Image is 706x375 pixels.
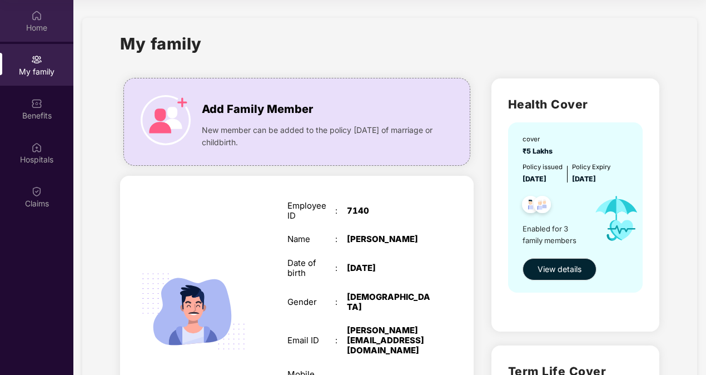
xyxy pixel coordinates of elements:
[31,54,42,65] img: svg+xml;base64,PHN2ZyB3aWR0aD0iMjAiIGhlaWdodD0iMjAiIHZpZXdCb3g9IjAgMCAyMCAyMCIgZmlsbD0ibm9uZSIgeG...
[287,335,335,346] div: Email ID
[335,206,347,216] div: :
[335,297,347,307] div: :
[529,193,556,220] img: svg+xml;base64,PHN2ZyB4bWxucz0iaHR0cDovL3d3dy53My5vcmcvMjAwMC9zdmciIHdpZHRoPSI0OC45NDMiIGhlaWdodD...
[572,162,610,172] div: Policy Expiry
[523,175,546,183] span: [DATE]
[347,292,430,312] div: [DEMOGRAPHIC_DATA]
[347,234,430,244] div: [PERSON_NAME]
[287,234,335,244] div: Name
[141,95,191,145] img: icon
[287,297,335,307] div: Gender
[523,162,563,172] div: Policy issued
[523,147,556,155] span: ₹5 Lakhs
[31,10,42,21] img: svg+xml;base64,PHN2ZyBpZD0iSG9tZSIgeG1sbnM9Imh0dHA6Ly93d3cudzMub3JnLzIwMDAvc3ZnIiB3aWR0aD0iMjAiIG...
[517,193,544,220] img: svg+xml;base64,PHN2ZyB4bWxucz0iaHR0cDovL3d3dy53My5vcmcvMjAwMC9zdmciIHdpZHRoPSI0OC45NDMiIGhlaWdodD...
[347,325,430,355] div: [PERSON_NAME][EMAIL_ADDRESS][DOMAIN_NAME]
[585,185,648,253] img: icon
[538,263,581,275] span: View details
[202,124,436,149] span: New member can be added to the policy [DATE] of marriage or childbirth.
[287,258,335,278] div: Date of birth
[523,135,556,145] div: cover
[335,263,347,273] div: :
[31,98,42,109] img: svg+xml;base64,PHN2ZyBpZD0iQmVuZWZpdHMiIHhtbG5zPSJodHRwOi8vd3d3LnczLm9yZy8yMDAwL3N2ZyIgd2lkdGg9Ij...
[31,142,42,153] img: svg+xml;base64,PHN2ZyBpZD0iSG9zcGl0YWxzIiB4bWxucz0iaHR0cDovL3d3dy53My5vcmcvMjAwMC9zdmciIHdpZHRoPS...
[120,31,202,56] h1: My family
[287,201,335,221] div: Employee ID
[523,223,585,246] span: Enabled for 3 family members
[347,206,430,216] div: 7140
[335,335,347,346] div: :
[523,258,596,280] button: View details
[572,175,596,183] span: [DATE]
[335,234,347,244] div: :
[508,95,643,114] h2: Health Cover
[347,263,430,273] div: [DATE]
[202,101,313,118] span: Add Family Member
[31,186,42,197] img: svg+xml;base64,PHN2ZyBpZD0iQ2xhaW0iIHhtbG5zPSJodHRwOi8vd3d3LnczLm9yZy8yMDAwL3N2ZyIgd2lkdGg9IjIwIi...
